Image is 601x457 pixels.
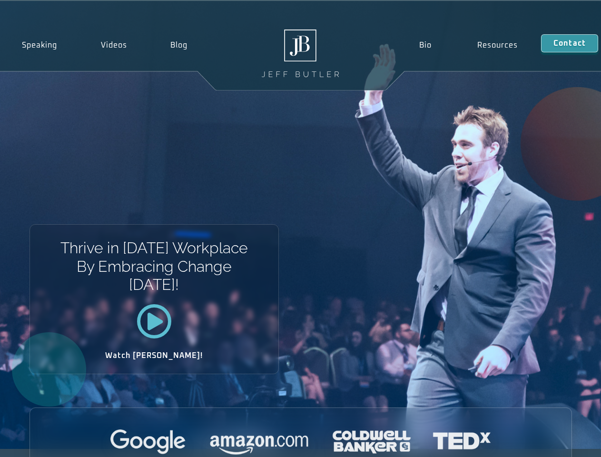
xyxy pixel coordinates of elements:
a: Contact [541,34,598,52]
nav: Menu [396,34,541,56]
span: Contact [553,40,586,47]
a: Videos [79,34,149,56]
a: Bio [396,34,454,56]
h1: Thrive in [DATE] Workplace By Embracing Change [DATE]! [59,239,248,294]
h2: Watch [PERSON_NAME]! [63,352,245,359]
a: Blog [148,34,209,56]
a: Resources [454,34,541,56]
